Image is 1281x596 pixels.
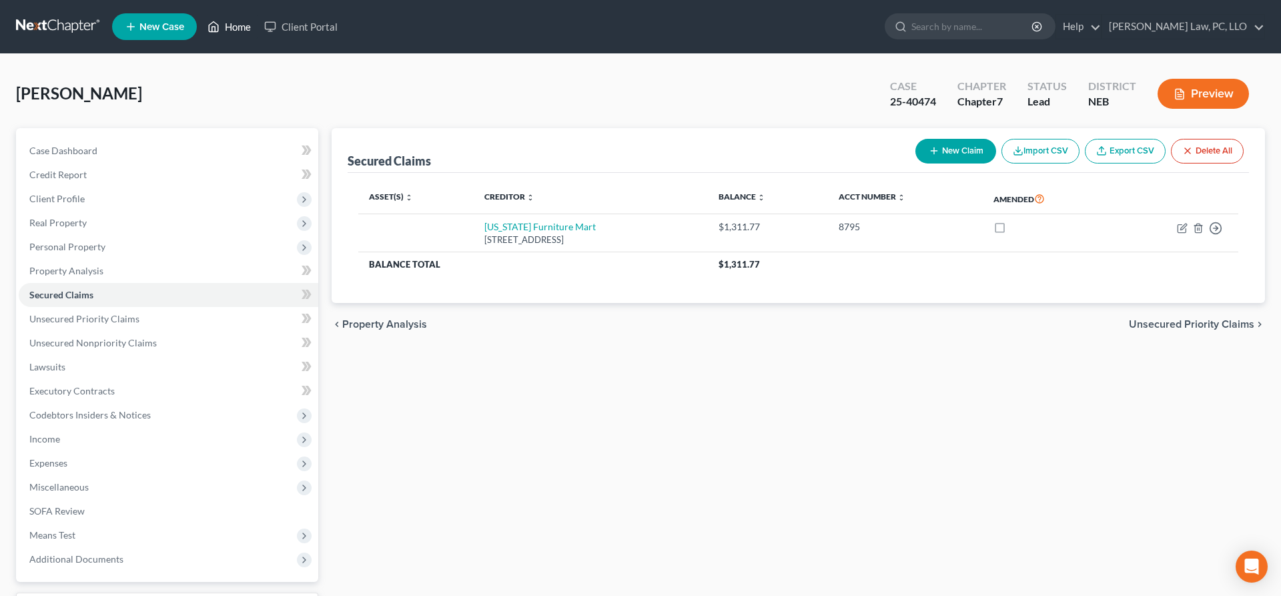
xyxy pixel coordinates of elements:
div: Lead [1027,94,1067,109]
span: Miscellaneous [29,481,89,493]
span: Expenses [29,457,67,469]
span: Property Analysis [342,319,427,330]
div: District [1088,79,1136,94]
th: Balance Total [358,252,708,276]
a: Lawsuits [19,355,318,379]
span: Lawsuits [29,361,65,372]
span: SOFA Review [29,505,85,517]
span: Unsecured Priority Claims [1129,319,1254,330]
span: Additional Documents [29,553,123,565]
span: Case Dashboard [29,145,97,156]
div: $1,311.77 [719,220,817,234]
span: Means Test [29,529,75,541]
a: Unsecured Priority Claims [19,307,318,331]
div: Open Intercom Messenger [1236,551,1268,583]
span: Client Profile [29,193,85,204]
span: [PERSON_NAME] [16,83,142,103]
button: Unsecured Priority Claims chevron_right [1129,319,1265,330]
i: unfold_more [897,194,905,202]
span: Codebtors Insiders & Notices [29,409,151,420]
div: Chapter [957,79,1006,94]
input: Search by name... [911,14,1033,39]
button: Import CSV [1001,139,1080,164]
div: [STREET_ADDRESS] [484,234,697,246]
button: New Claim [915,139,996,164]
i: chevron_left [332,319,342,330]
button: chevron_left Property Analysis [332,319,427,330]
span: Unsecured Priority Claims [29,313,139,324]
a: Asset(s) unfold_more [369,192,413,202]
span: $1,311.77 [719,259,760,270]
a: Property Analysis [19,259,318,283]
div: NEB [1088,94,1136,109]
div: Chapter [957,94,1006,109]
i: unfold_more [757,194,765,202]
span: Credit Report [29,169,87,180]
span: Property Analysis [29,265,103,276]
span: Personal Property [29,241,105,252]
a: [US_STATE] Furniture Mart [484,221,596,232]
div: 25-40474 [890,94,936,109]
i: chevron_right [1254,319,1265,330]
div: Case [890,79,936,94]
a: SOFA Review [19,499,318,523]
a: Acct Number unfold_more [839,192,905,202]
a: Creditor unfold_more [484,192,534,202]
span: 7 [997,95,1003,107]
a: Home [201,15,258,39]
a: Help [1056,15,1101,39]
a: [PERSON_NAME] Law, PC, LLO [1102,15,1264,39]
i: unfold_more [526,194,534,202]
div: 8795 [839,220,973,234]
a: Unsecured Nonpriority Claims [19,331,318,355]
span: Secured Claims [29,289,93,300]
i: unfold_more [405,194,413,202]
a: Case Dashboard [19,139,318,163]
div: Status [1027,79,1067,94]
button: Delete All [1171,139,1244,164]
button: Preview [1158,79,1249,109]
span: Income [29,433,60,444]
div: Secured Claims [348,153,431,169]
a: Balance unfold_more [719,192,765,202]
a: Executory Contracts [19,379,318,403]
th: Amended [983,184,1111,214]
span: Executory Contracts [29,385,115,396]
a: Client Portal [258,15,344,39]
span: New Case [139,22,184,32]
a: Export CSV [1085,139,1166,164]
span: Unsecured Nonpriority Claims [29,337,157,348]
span: Real Property [29,217,87,228]
a: Credit Report [19,163,318,187]
a: Secured Claims [19,283,318,307]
